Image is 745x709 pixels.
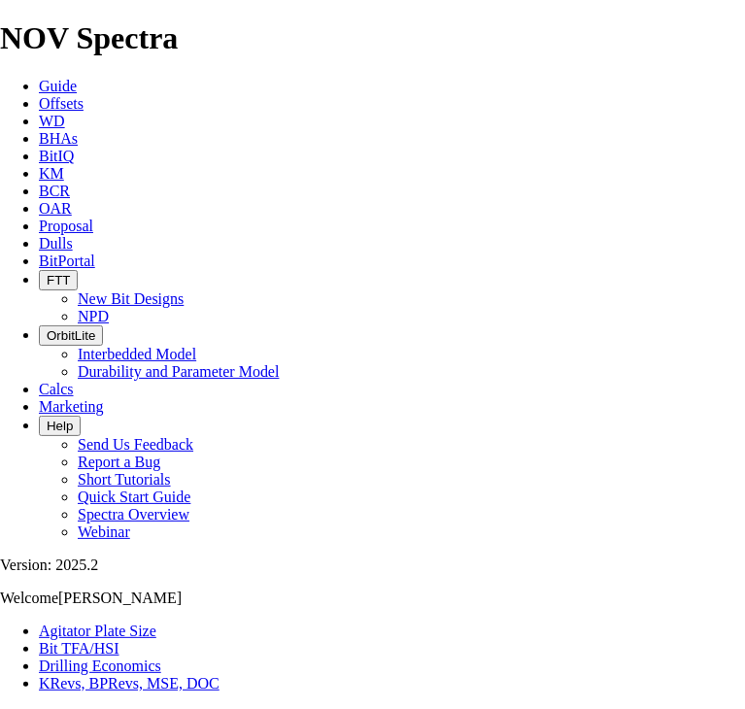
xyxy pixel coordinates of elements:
[78,506,189,523] a: Spectra Overview
[39,200,72,217] a: OAR
[39,253,95,269] a: BitPortal
[39,270,78,290] button: FTT
[78,454,160,470] a: Report a Bug
[39,325,103,346] button: OrbitLite
[39,218,93,234] a: Proposal
[78,436,193,453] a: Send Us Feedback
[47,419,73,433] span: Help
[39,640,119,657] a: Bit TFA/HSI
[39,416,81,436] button: Help
[39,623,156,639] a: Agitator Plate Size
[39,78,77,94] a: Guide
[39,183,70,199] a: BCR
[78,489,190,505] a: Quick Start Guide
[78,363,280,380] a: Durability and Parameter Model
[39,398,104,415] a: Marketing
[39,675,220,692] a: KRevs, BPRevs, MSE, DOC
[39,658,161,674] a: Drilling Economics
[39,381,74,397] a: Calcs
[78,346,196,362] a: Interbedded Model
[39,113,65,129] a: WD
[47,328,95,343] span: OrbitLite
[39,130,78,147] a: BHAs
[39,235,73,252] a: Dulls
[39,95,84,112] a: Offsets
[78,290,184,307] a: New Bit Designs
[47,273,70,287] span: FTT
[58,590,182,606] span: [PERSON_NAME]
[39,165,64,182] a: KM
[78,523,130,540] a: Webinar
[78,471,171,488] a: Short Tutorials
[39,148,74,164] a: BitIQ
[78,308,109,324] a: NPD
